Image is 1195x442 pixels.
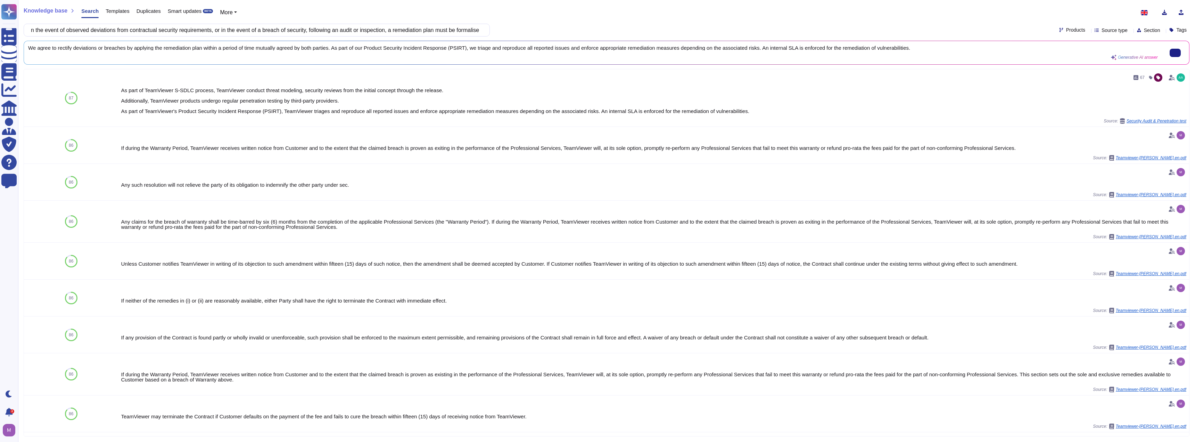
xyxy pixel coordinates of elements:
[1,423,20,438] button: user
[1176,27,1187,32] span: Tags
[1177,168,1185,176] img: user
[1177,321,1185,329] img: user
[10,409,14,413] div: 2
[1104,118,1186,124] span: Source:
[1177,73,1185,82] img: user
[69,412,73,416] span: 86
[1093,271,1186,276] span: Source:
[121,414,1186,419] div: TeamViewer may terminate the Contract if Customer defaults on the payment of the fee and fails to...
[69,296,73,300] span: 86
[69,259,73,263] span: 86
[1140,75,1145,80] span: 67
[24,8,67,14] span: Knowledge base
[69,96,73,100] span: 87
[1102,28,1128,33] span: Source type
[69,333,73,337] span: 86
[121,335,1186,340] div: If any provision of the Contract is found partly or wholly invalid or unenforceable, such provisi...
[121,219,1186,230] div: Any claims for the breach of warranty shall be time-barred by six (6) months from the completion ...
[1177,284,1185,292] img: user
[1066,27,1085,32] span: Products
[1093,345,1186,350] span: Source:
[121,372,1186,382] div: If during the Warranty Period, TeamViewer receives written notice from Customer and to the extent...
[1116,272,1186,276] span: Teamviewer-[PERSON_NAME].en.pdf
[1116,387,1186,392] span: Teamviewer-[PERSON_NAME].en.pdf
[1177,247,1185,255] img: user
[1116,235,1186,239] span: Teamviewer-[PERSON_NAME].en.pdf
[1093,192,1186,198] span: Source:
[121,298,1186,303] div: If neither of the remedies in (i) or (ii) are reasonably available, either Party shall have the r...
[69,372,73,376] span: 86
[1116,193,1186,197] span: Teamviewer-[PERSON_NAME].en.pdf
[1177,131,1185,139] img: user
[3,424,15,436] img: user
[106,8,129,14] span: Templates
[220,8,237,17] button: More
[1116,424,1186,428] span: Teamviewer-[PERSON_NAME].en.pdf
[1177,400,1185,408] img: user
[69,219,73,224] span: 86
[1144,28,1160,33] span: Section
[1093,155,1186,161] span: Source:
[1093,424,1186,429] span: Source:
[121,182,1186,187] div: Any such resolution will not relieve the party of its obligation to indemnify the other party und...
[1118,55,1158,59] span: Generative AI answer
[1116,156,1186,160] span: Teamviewer-[PERSON_NAME].en.pdf
[121,88,1186,114] div: As part of TeamViewer S-SDLC process, TeamViewer conduct threat modeling, security reviews from t...
[1127,119,1186,123] span: Security Audit & Penetration test
[220,9,232,15] span: More
[1116,308,1186,313] span: Teamviewer-[PERSON_NAME].en.pdf
[1116,345,1186,349] span: Teamviewer-[PERSON_NAME].en.pdf
[69,180,73,184] span: 86
[1141,10,1148,15] img: en
[168,8,202,14] span: Smart updates
[121,261,1186,266] div: Unless Customer notifies TeamViewer in writing of its objection to such amendment within fifteen ...
[69,143,73,147] span: 86
[1093,387,1186,392] span: Source:
[1177,205,1185,213] img: user
[27,24,483,36] input: Search a question or template...
[121,145,1186,151] div: If during the Warranty Period, TeamViewer receives written notice from Customer and to the extent...
[203,9,213,13] div: BETA
[28,45,1158,50] span: We agree to rectify deviations or breaches by applying the remediation plan within a period of ti...
[1093,234,1186,240] span: Source:
[137,8,161,14] span: Duplicates
[1177,357,1185,366] img: user
[1093,308,1186,313] span: Source:
[81,8,99,14] span: Search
